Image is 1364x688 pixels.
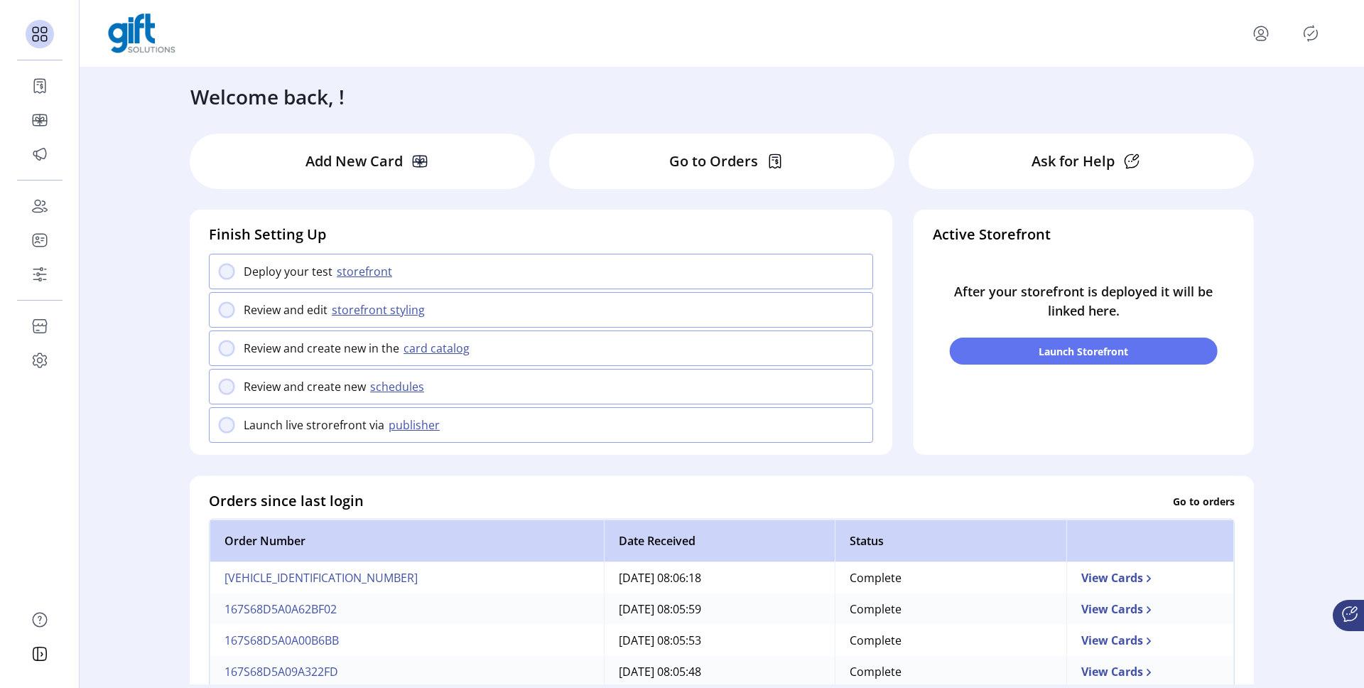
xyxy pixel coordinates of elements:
[1066,562,1234,593] td: View Cards
[328,301,433,318] button: storefront styling
[604,593,835,625] td: [DATE] 08:05:59
[366,378,433,395] button: schedules
[604,656,835,687] td: [DATE] 08:05:48
[933,224,1235,245] h4: Active Storefront
[244,378,366,395] p: Review and create new
[244,301,328,318] p: Review and edit
[950,274,1218,321] p: After your storefront is deployed it will be linked here.
[1066,656,1234,687] td: View Cards
[1032,151,1115,172] p: Ask for Help
[835,656,1066,687] td: Complete
[669,151,758,172] p: Go to Orders
[210,562,604,593] td: [VEHICLE_IDENTIFICATION_NUMBER]
[209,224,873,245] h4: Finish Setting Up
[190,82,345,112] h3: Welcome back, !
[244,416,384,434] p: Launch live strorefront via
[1173,493,1235,508] p: Go to orders
[604,562,835,593] td: [DATE] 08:06:18
[210,593,604,625] td: 167S68D5A0A62BF02
[244,263,332,280] p: Deploy your test
[209,490,364,512] h4: Orders since last login
[210,625,604,656] td: 167S68D5A0A00B6BB
[210,656,604,687] td: 167S68D5A09A322FD
[950,338,1218,365] button: Launch Storefront
[835,520,1066,562] th: Status
[968,344,1199,359] span: Launch Storefront
[244,340,399,357] p: Review and create new in the
[305,151,403,172] p: Add New Card
[604,625,835,656] td: [DATE] 08:05:53
[1250,22,1272,45] button: menu
[399,340,478,357] button: card catalog
[384,416,448,434] button: publisher
[1066,625,1234,656] td: View Cards
[108,14,175,53] img: logo
[604,520,835,562] th: Date Received
[1066,593,1234,625] td: View Cards
[835,593,1066,625] td: Complete
[332,263,401,280] button: storefront
[835,625,1066,656] td: Complete
[835,562,1066,593] td: Complete
[210,520,604,562] th: Order Number
[1299,22,1322,45] button: Publisher Panel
